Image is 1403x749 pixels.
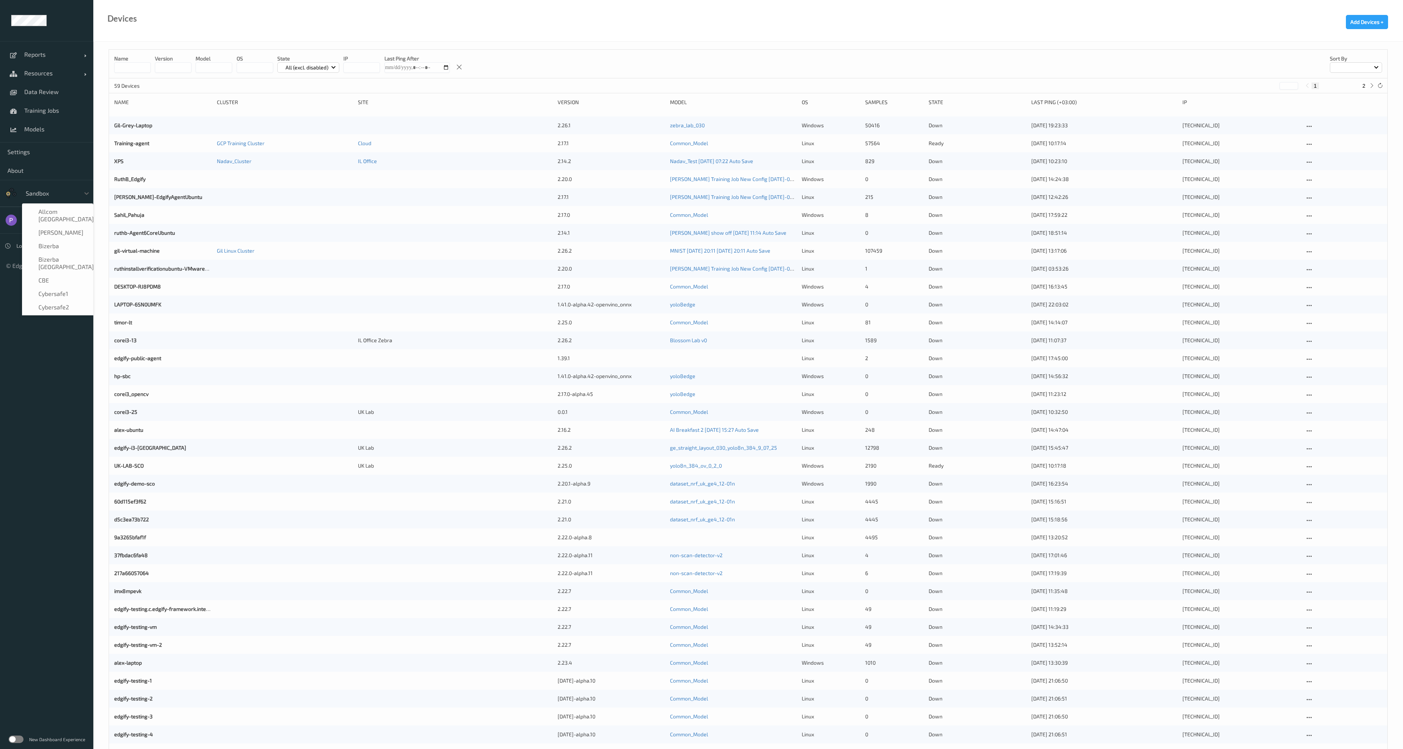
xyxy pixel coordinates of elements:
div: 2.22.0-alpha.8 [558,534,665,541]
div: 1.41.0-alpha.42-openvino_onnx [558,301,665,308]
a: IL Office [358,158,377,164]
div: 4495 [865,534,923,541]
div: UK Lab [358,408,552,416]
a: edgify-testing.c.edgify-framework.internal [114,606,216,612]
div: [DATE] 17:19:39 [1031,569,1177,577]
a: corei3_opencv [114,391,149,397]
p: linux [802,552,860,559]
p: down [929,301,1026,308]
div: [DATE] 10:32:50 [1031,408,1177,416]
p: Sort by [1330,55,1382,62]
div: 2.26.2 [558,337,665,344]
div: [TECHNICAL_ID] [1182,444,1299,452]
p: down [929,623,1026,631]
a: gil-virtual-machine [114,247,160,254]
a: Common_Model [670,713,708,720]
p: windows [802,301,860,308]
a: Common_Model [670,677,708,684]
p: linux [802,605,860,613]
a: Cloud [358,140,371,146]
div: 1990 [865,480,923,487]
div: [DATE] 19:23:33 [1031,122,1177,129]
a: yolo8n_384_ov_0_2_0 [670,462,722,469]
a: hp-sbc [114,373,131,379]
div: 0 [865,408,923,416]
p: linux [802,426,860,434]
div: [TECHNICAL_ID] [1182,623,1299,631]
p: version [155,55,191,62]
p: linux [802,498,860,505]
div: 1010 [865,659,923,667]
div: [DATE] 14:24:38 [1031,175,1177,183]
div: [TECHNICAL_ID] [1182,659,1299,667]
p: linux [802,390,860,398]
div: [DATE]-alpha.10 [558,713,665,720]
a: GCP Training Cluster [217,140,265,146]
a: Common_Model [670,212,708,218]
div: [DATE] 14:34:33 [1031,623,1177,631]
div: Samples [865,99,923,106]
div: [TECHNICAL_ID] [1182,569,1299,577]
div: [TECHNICAL_ID] [1182,193,1299,201]
p: down [929,390,1026,398]
a: Common_Model [670,283,708,290]
a: yolo8edge [670,391,695,397]
a: zebra_lab_030 [670,122,705,128]
div: [TECHNICAL_ID] [1182,372,1299,380]
p: down [929,534,1026,541]
div: [DATE] 16:23:54 [1031,480,1177,487]
div: [TECHNICAL_ID] [1182,534,1299,541]
a: imx8mpevk [114,588,141,594]
button: 2 [1360,82,1368,89]
div: [TECHNICAL_ID] [1182,426,1299,434]
div: 2.21.0 [558,516,665,523]
p: linux [802,516,860,523]
div: 57564 [865,140,923,147]
div: [TECHNICAL_ID] [1182,122,1299,129]
p: down [929,516,1026,523]
div: 248 [865,426,923,434]
div: [DATE] 10:17:14 [1031,140,1177,147]
a: Nadav_Test [DATE] 07:22 Auto Save [670,158,753,164]
div: [DATE] 10:23:10 [1031,157,1177,165]
div: [TECHNICAL_ID] [1182,516,1299,523]
div: 81 [865,319,923,326]
p: down [929,498,1026,505]
div: 0.0.1 [558,408,665,416]
div: UK Lab [358,444,552,452]
div: [DATE] 17:01:46 [1031,552,1177,559]
div: [DATE] 18:51:14 [1031,229,1177,237]
a: ge_straight_layout_030_yolo8n_384_9_07_25 [670,444,777,451]
div: [DATE] 17:45:00 [1031,355,1177,362]
div: [DATE]-alpha.10 [558,677,665,684]
div: 49 [865,605,923,613]
div: [DATE] 12:42:26 [1031,193,1177,201]
div: [TECHNICAL_ID] [1182,498,1299,505]
div: [TECHNICAL_ID] [1182,247,1299,255]
div: 2.16.2 [558,426,665,434]
a: yolo8edge [670,301,695,308]
a: MNIST [DATE] 20:11 [DATE] 20:11 Auto Save [670,247,770,254]
div: 0 [865,390,923,398]
div: IL Office Zebra [358,337,552,344]
div: State [929,99,1026,106]
div: [TECHNICAL_ID] [1182,695,1299,702]
div: [DATE] 14:14:07 [1031,319,1177,326]
div: 2.20.0 [558,265,665,272]
p: down [929,659,1026,667]
div: 2.26.1 [558,122,665,129]
a: Common_Model [670,319,708,325]
p: linux [802,265,860,272]
p: down [929,265,1026,272]
p: ready [929,462,1026,469]
p: windows [802,372,860,380]
div: 2.22.0-alpha.11 [558,569,665,577]
p: linux [802,355,860,362]
a: RuthB_Edgify [114,176,146,182]
div: 50416 [865,122,923,129]
p: ready [929,140,1026,147]
div: 2.17.0 [558,211,665,219]
a: Common_Model [670,606,708,612]
p: down [929,480,1026,487]
p: 59 Devices [114,82,170,90]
